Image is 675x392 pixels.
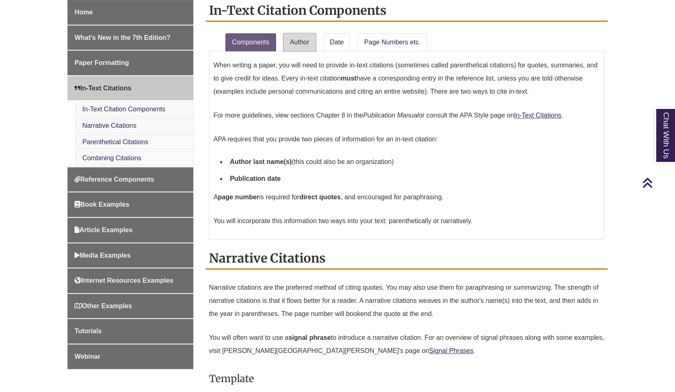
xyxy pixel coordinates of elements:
[213,187,600,207] p: A is required for , and encouraged for paraphrasing.
[323,33,350,51] a: Date
[283,33,316,51] a: Author
[429,347,473,354] a: Signal Phrases
[209,328,604,361] p: You will often want to use a to introduce a narrative citation. For an overview of signal phrases...
[67,25,193,50] a: What's New in the 7th Edition?
[67,268,193,293] a: Internet Resources Examples
[67,218,193,242] a: Article Examples
[67,76,193,101] a: In-Text Citations
[67,167,193,192] a: Reference Components
[82,154,141,161] a: Combining Citations
[209,369,604,388] h3: Template
[74,59,129,66] span: Paper Formatting
[67,243,193,268] a: Media Examples
[209,278,604,324] p: Narrative citations are the preferred method of citing quotes. You may also use them for paraphra...
[67,319,193,344] a: Tutorials
[213,55,600,101] p: When writing a paper, you will need to provide in-text citations (sometimes called parenthetical ...
[341,75,356,82] strong: must
[74,302,132,309] span: Other Examples
[74,327,102,334] span: Tutorials
[514,112,561,119] a: In-Text Citations
[74,252,131,259] span: Media Examples
[227,153,600,171] li: (this could also be an organization)
[218,194,259,201] strong: page number
[67,344,193,369] a: Webinar
[363,112,419,119] em: Publication Manual
[74,176,154,183] span: Reference Components
[82,106,165,113] a: In-Text Citation Components
[642,177,673,188] a: Back to Top
[67,51,193,75] a: Paper Formatting
[299,194,341,201] strong: direct quotes
[225,33,276,51] a: Components
[74,277,173,284] span: Internet Resources Examples
[82,122,137,129] a: Narrative Citations
[74,201,129,208] span: Book Examples
[357,33,427,51] a: Page Numbers etc.
[74,85,131,92] span: In-Text Citations
[213,129,600,149] p: APA requires that you provide two pieces of information for an in-text citation:
[67,192,193,217] a: Book Examples
[230,158,292,165] strong: Author last name(s)
[213,106,600,125] p: For more guidelines, view sections Chapter 8 in the or consult the APA Style page on .
[288,334,331,341] strong: signal phrase
[213,211,600,231] p: You will incorporate this information two ways into your text: parenthetically or narratively.
[206,248,608,270] h2: Narrative Citations
[74,226,132,233] span: Article Examples
[74,34,170,41] span: What's New in the 7th Edition?
[74,353,100,360] span: Webinar
[82,138,148,145] a: Parenthetical Citations
[67,294,193,318] a: Other Examples
[74,9,93,16] span: Home
[230,175,281,182] strong: Publication date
